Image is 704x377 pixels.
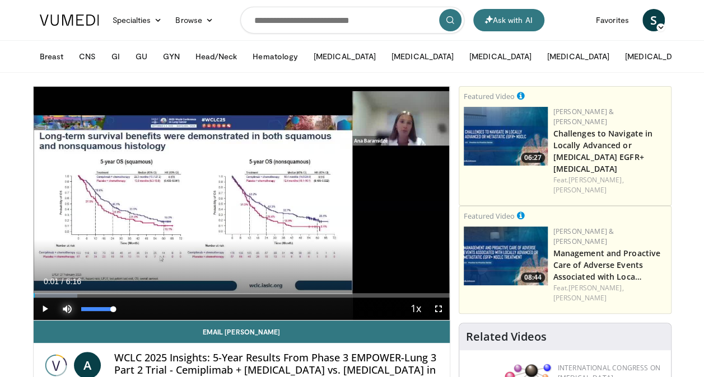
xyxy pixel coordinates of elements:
button: Head/Neck [189,45,244,68]
div: Feat. [553,175,666,195]
a: [PERSON_NAME] [553,185,607,195]
a: Management and Proactive Care of Adverse Events Associated with Loca… [553,248,660,282]
span: 06:27 [521,153,545,163]
span: / [62,277,64,286]
small: Featured Video [464,91,515,101]
a: Challenges to Navigate in Locally Advanced or [MEDICAL_DATA] EGFR+ [MEDICAL_DATA] [553,128,653,174]
a: Specialties [106,9,169,31]
small: Featured Video [464,211,515,221]
div: Progress Bar [34,293,450,298]
a: Browse [169,9,220,31]
span: 08:44 [521,272,545,282]
h4: Related Videos [466,330,547,343]
input: Search topics, interventions [240,7,464,34]
button: GYN [156,45,186,68]
button: [MEDICAL_DATA] [540,45,616,68]
button: [MEDICAL_DATA] [307,45,383,68]
a: S [642,9,665,31]
img: 7845151f-d172-4318-bbcf-4ab447089643.jpeg.150x105_q85_crop-smart_upscale.jpg [464,107,548,166]
a: 08:44 [464,227,548,285]
button: Hematology [246,45,305,68]
a: [PERSON_NAME] & [PERSON_NAME] [553,107,614,126]
button: Playback Rate [405,298,427,320]
button: Play [34,298,56,320]
img: da83c334-4152-4ba6-9247-1d012afa50e5.jpeg.150x105_q85_crop-smart_upscale.jpg [464,227,548,285]
button: [MEDICAL_DATA] [618,45,694,68]
button: Fullscreen [427,298,450,320]
a: 06:27 [464,107,548,166]
button: [MEDICAL_DATA] [385,45,460,68]
button: Mute [56,298,78,320]
img: VuMedi Logo [40,15,99,26]
button: GU [129,45,154,68]
a: Email [PERSON_NAME] [34,321,450,343]
button: GI [105,45,127,68]
a: [PERSON_NAME], [568,283,623,293]
div: Volume Level [81,307,113,311]
a: [PERSON_NAME], [568,175,623,185]
div: Feat. [553,283,666,303]
button: CNS [72,45,102,68]
button: [MEDICAL_DATA] [463,45,538,68]
span: 6:16 [66,277,81,286]
video-js: Video Player [34,87,450,321]
a: [PERSON_NAME] & [PERSON_NAME] [553,227,614,246]
button: Ask with AI [473,9,544,31]
button: Breast [33,45,70,68]
span: 0:01 [44,277,59,286]
a: Favorites [589,9,636,31]
a: [PERSON_NAME] [553,293,607,303]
